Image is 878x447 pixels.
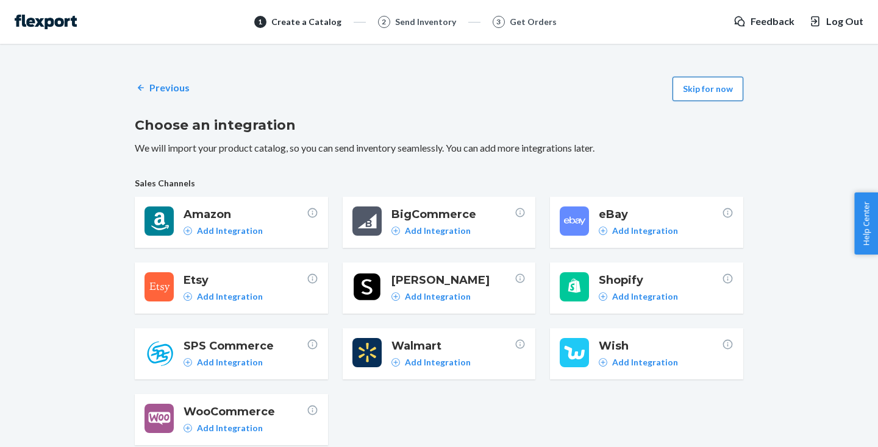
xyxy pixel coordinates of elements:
[510,16,557,28] div: Get Orders
[405,225,471,237] p: Add Integration
[197,356,263,368] p: Add Integration
[135,116,743,135] h2: Choose an integration
[15,15,77,29] img: Flexport logo
[391,206,515,222] span: BigCommerce
[405,356,471,368] p: Add Integration
[612,290,678,303] p: Add Integration
[599,338,722,354] span: Wish
[751,15,794,29] span: Feedback
[149,81,190,95] p: Previous
[733,15,794,29] a: Feedback
[184,338,307,354] span: SPS Commerce
[496,16,501,27] span: 3
[809,15,863,29] button: Log Out
[184,404,307,420] span: WooCommerce
[258,16,262,27] span: 1
[391,338,515,354] span: Walmart
[135,141,743,155] p: We will import your product catalog, so you can send inventory seamlessly. You can add more integ...
[599,272,722,288] span: Shopify
[135,81,190,95] a: Previous
[197,225,263,237] p: Add Integration
[391,272,515,288] span: [PERSON_NAME]
[197,290,263,303] p: Add Integration
[184,206,307,222] span: Amazon
[197,422,263,434] p: Add Integration
[599,206,722,222] span: eBay
[612,356,678,368] p: Add Integration
[673,77,743,101] button: Skip for now
[599,290,678,303] a: Add Integration
[405,290,471,303] p: Add Integration
[184,422,263,434] a: Add Integration
[184,272,307,288] span: Etsy
[391,290,471,303] a: Add Integration
[599,356,678,368] a: Add Integration
[391,225,471,237] a: Add Integration
[826,15,863,29] span: Log Out
[854,192,878,255] button: Help Center
[599,225,678,237] a: Add Integration
[184,225,263,237] a: Add Integration
[391,356,471,368] a: Add Integration
[395,16,456,28] div: Send Inventory
[382,16,386,27] span: 2
[612,225,678,237] p: Add Integration
[135,177,743,189] span: Sales Channels
[184,290,263,303] a: Add Integration
[271,16,341,28] div: Create a Catalog
[184,356,263,368] a: Add Integration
